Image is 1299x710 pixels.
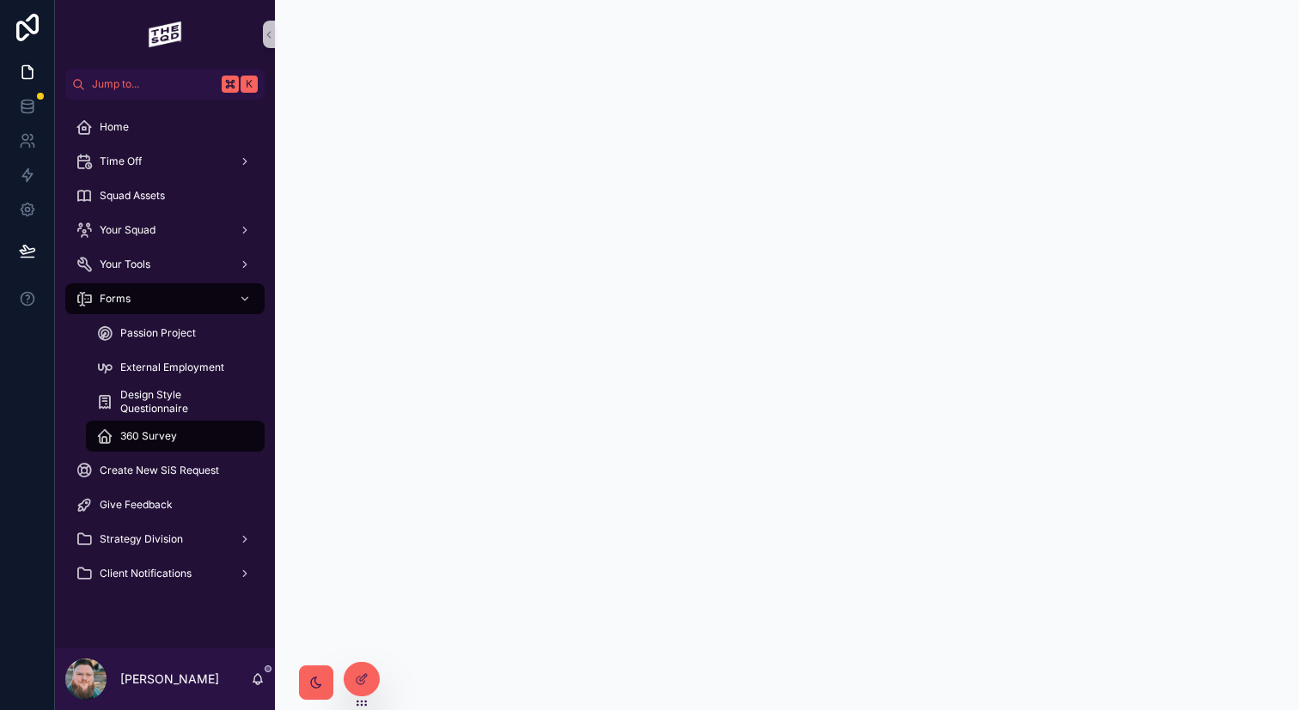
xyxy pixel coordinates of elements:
[65,146,265,177] a: Time Off
[65,489,265,520] a: Give Feedback
[65,69,265,100] button: Jump to...K
[120,671,219,688] p: [PERSON_NAME]
[100,498,173,512] span: Give Feedback
[100,155,142,168] span: Time Off
[100,120,129,134] span: Home
[100,292,131,306] span: Forms
[100,567,192,580] span: Client Notifications
[100,258,150,271] span: Your Tools
[100,189,165,203] span: Squad Assets
[100,532,183,546] span: Strategy Division
[148,21,182,48] img: App logo
[120,326,196,340] span: Passion Project
[65,558,265,589] a: Client Notifications
[86,386,265,417] a: Design Style Questionnaire
[242,77,256,91] span: K
[55,100,275,611] div: scrollable content
[86,421,265,452] a: 360 Survey
[65,180,265,211] a: Squad Assets
[65,455,265,486] a: Create New SiS Request
[65,112,265,143] a: Home
[65,283,265,314] a: Forms
[100,464,219,477] span: Create New SiS Request
[100,223,156,237] span: Your Squad
[86,352,265,383] a: External Employment
[120,429,177,443] span: 360 Survey
[65,524,265,555] a: Strategy Division
[86,318,265,349] a: Passion Project
[65,249,265,280] a: Your Tools
[92,77,215,91] span: Jump to...
[120,388,247,416] span: Design Style Questionnaire
[120,361,224,374] span: External Employment
[65,215,265,246] a: Your Squad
